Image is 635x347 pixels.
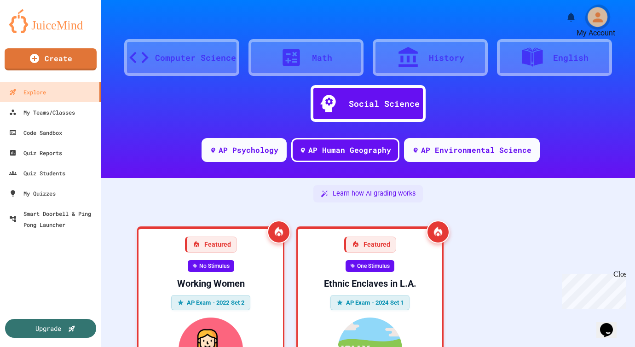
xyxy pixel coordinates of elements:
iframe: chat widget [559,270,626,309]
div: Featured [185,237,237,253]
div: Quiz Students [9,168,65,179]
div: Smart Doorbell & Ping Pong Launcher [9,208,98,230]
div: History [429,52,464,64]
div: Social Science [349,98,420,110]
div: Chat with us now!Close [4,4,63,58]
img: logo-orange.svg [9,9,92,33]
span: Learn how AI grading works [333,189,416,199]
div: One Stimulus [346,260,394,272]
a: Create [5,48,97,70]
div: English [553,52,589,64]
div: My Account [577,28,615,39]
div: Code Sandbox [9,127,62,138]
div: AP Exam - 2022 Set 2 [171,295,251,311]
iframe: chat widget [596,310,626,338]
div: AP Human Geography [308,145,391,156]
div: Upgrade [35,324,61,333]
div: Computer Science [155,52,236,64]
div: Featured [344,237,396,253]
div: Ethnic Enclaves in L.A. [305,278,435,289]
div: My Account [576,4,610,29]
div: Explore [9,87,46,98]
div: No Stimulus [188,260,234,272]
div: AP Exam - 2024 Set 1 [330,295,410,311]
div: My Teams/Classes [9,107,75,118]
div: Math [312,52,332,64]
div: My Quizzes [9,188,56,199]
div: AP Psychology [219,145,278,156]
div: My Notifications [548,9,579,25]
div: Quiz Reports [9,147,62,158]
iframe: chat widget [396,72,626,302]
div: Working Women [146,278,276,289]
